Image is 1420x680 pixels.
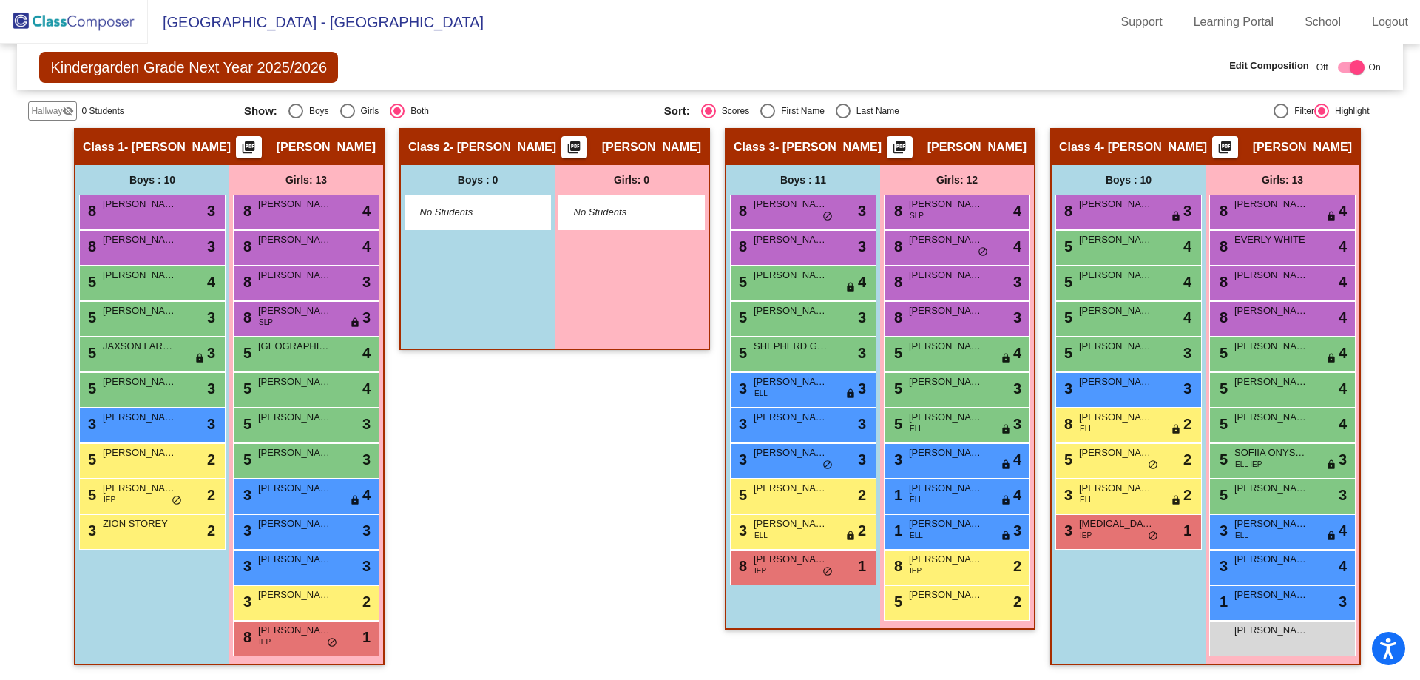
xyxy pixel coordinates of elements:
[1001,459,1011,471] span: lock
[103,374,177,389] span: [PERSON_NAME]
[75,165,229,195] div: Boys : 10
[1013,200,1021,222] span: 4
[207,413,215,435] span: 3
[207,377,215,400] span: 3
[240,238,251,255] span: 8
[754,232,828,247] span: [PERSON_NAME]
[1234,516,1308,531] span: [PERSON_NAME]
[1013,306,1021,329] span: 3
[1079,268,1153,283] span: [PERSON_NAME]
[207,200,215,222] span: 3
[735,274,747,290] span: 5
[84,380,96,397] span: 5
[845,388,856,400] span: lock
[207,448,215,471] span: 2
[754,565,766,576] span: IEP
[1171,495,1181,507] span: lock
[858,413,866,435] span: 3
[1339,271,1347,293] span: 4
[909,232,983,247] span: [PERSON_NAME]
[1061,274,1072,290] span: 5
[858,519,866,542] span: 2
[1326,459,1336,471] span: lock
[1216,522,1228,539] span: 3
[1234,232,1308,247] span: EVERLY WHITE
[845,531,856,542] span: lock
[1326,531,1336,542] span: lock
[258,374,332,389] span: [PERSON_NAME]
[1216,416,1228,432] span: 5
[910,565,922,576] span: IEP
[1326,353,1336,365] span: lock
[240,345,251,361] span: 5
[754,339,828,354] span: SHEPHERD GREEK
[910,210,924,221] span: SLP
[1080,423,1093,434] span: ELL
[1148,531,1158,542] span: do_not_disturb_alt
[240,451,251,468] span: 5
[362,377,371,400] span: 4
[1339,555,1347,577] span: 4
[1234,197,1308,212] span: [PERSON_NAME]
[1234,410,1308,425] span: [PERSON_NAME]
[240,416,251,432] span: 5
[103,232,177,247] span: [PERSON_NAME]
[1001,424,1011,436] span: lock
[909,268,983,283] span: [PERSON_NAME]
[450,140,556,155] span: - [PERSON_NAME]
[1339,235,1347,257] span: 4
[240,380,251,397] span: 5
[258,197,332,212] span: [PERSON_NAME]
[1216,593,1228,610] span: 1
[890,140,908,161] mat-icon: picture_as_pdf
[909,552,983,567] span: [PERSON_NAME]
[1183,377,1191,400] span: 3
[244,104,653,118] mat-radio-group: Select an option
[1234,445,1308,460] span: SOFIIA ONYSHCHUK
[1001,531,1011,542] span: lock
[39,52,338,83] span: Kindergarden Grade Next Year 2025/2026
[845,282,856,294] span: lock
[890,345,902,361] span: 5
[1013,377,1021,400] span: 3
[277,140,376,155] span: [PERSON_NAME]
[244,104,277,118] span: Show:
[890,522,902,539] span: 1
[1183,306,1191,329] span: 4
[1061,451,1072,468] span: 5
[236,136,262,158] button: Print Students Details
[735,238,747,255] span: 8
[124,140,231,155] span: - [PERSON_NAME]
[1183,484,1191,506] span: 2
[822,211,833,223] span: do_not_disturb_alt
[890,451,902,468] span: 3
[561,136,587,158] button: Print Students Details
[1183,342,1191,364] span: 3
[1100,140,1207,155] span: - [PERSON_NAME]
[1339,484,1347,506] span: 3
[103,197,177,212] span: [PERSON_NAME]
[754,197,828,212] span: [PERSON_NAME]
[909,588,983,602] span: [PERSON_NAME]
[240,593,251,610] span: 3
[1059,140,1100,155] span: Class 4
[909,339,983,354] span: [PERSON_NAME]
[909,516,983,531] span: [PERSON_NAME]
[258,232,332,247] span: [PERSON_NAME]
[858,484,866,506] span: 2
[1369,61,1381,74] span: On
[1212,136,1238,158] button: Print Students Details
[1061,416,1072,432] span: 8
[978,246,988,258] span: do_not_disturb_alt
[1234,339,1308,354] span: [PERSON_NAME]
[1013,590,1021,613] span: 2
[408,140,450,155] span: Class 2
[1079,232,1153,247] span: [PERSON_NAME]
[909,374,983,389] span: [PERSON_NAME]
[858,377,866,400] span: 3
[207,342,215,364] span: 3
[1339,306,1347,329] span: 4
[890,380,902,397] span: 5
[1013,484,1021,506] span: 4
[555,165,709,195] div: Girls: 0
